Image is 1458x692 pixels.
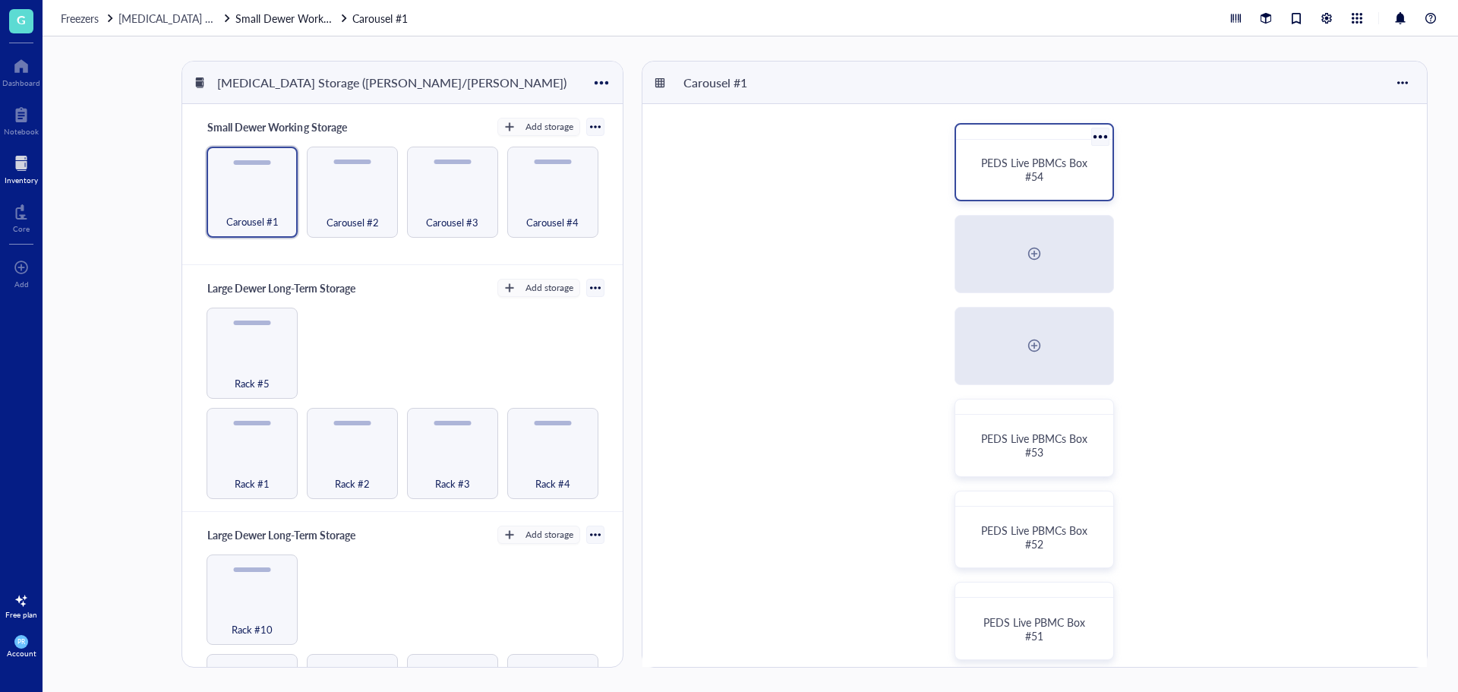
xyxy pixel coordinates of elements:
[235,10,411,27] a: Small Dewer Working StorageCarousel #1
[61,10,115,27] a: Freezers
[200,277,361,299] div: Large Dewer Long-Term Storage
[981,523,1090,551] span: PEDS Live PBMCs Box #52
[981,155,1090,184] span: PEDS Live PBMCs Box #54
[13,224,30,233] div: Core
[435,476,470,492] span: Rack #3
[535,476,570,492] span: Rack #4
[497,279,580,297] button: Add storage
[5,610,37,619] div: Free plan
[232,621,273,638] span: Rack #10
[2,54,40,87] a: Dashboard
[327,214,379,231] span: Carousel #2
[983,615,1088,643] span: PEDS Live PBMC Box #51
[426,214,478,231] span: Carousel #3
[526,214,579,231] span: Carousel #4
[335,476,370,492] span: Rack #2
[13,200,30,233] a: Core
[61,11,99,26] span: Freezers
[118,10,232,27] a: [MEDICAL_DATA] Storage ([PERSON_NAME]/[PERSON_NAME])
[14,280,29,289] div: Add
[5,175,38,185] div: Inventory
[525,528,573,542] div: Add storage
[17,10,26,29] span: G
[118,11,422,26] span: [MEDICAL_DATA] Storage ([PERSON_NAME]/[PERSON_NAME])
[981,431,1090,460] span: PEDS Live PBMCs Box #53
[17,638,25,646] span: PR
[525,120,573,134] div: Add storage
[200,524,361,545] div: Large Dewer Long-Term Storage
[200,116,353,137] div: Small Dewer Working Storage
[497,118,580,136] button: Add storage
[4,127,39,136] div: Notebook
[5,151,38,185] a: Inventory
[677,70,768,96] div: Carousel #1
[525,281,573,295] div: Add storage
[235,375,270,392] span: Rack #5
[226,213,279,230] span: Carousel #1
[7,649,36,658] div: Account
[4,103,39,136] a: Notebook
[2,78,40,87] div: Dashboard
[235,476,270,492] span: Rack #1
[497,526,580,544] button: Add storage
[210,70,573,96] div: [MEDICAL_DATA] Storage ([PERSON_NAME]/[PERSON_NAME])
